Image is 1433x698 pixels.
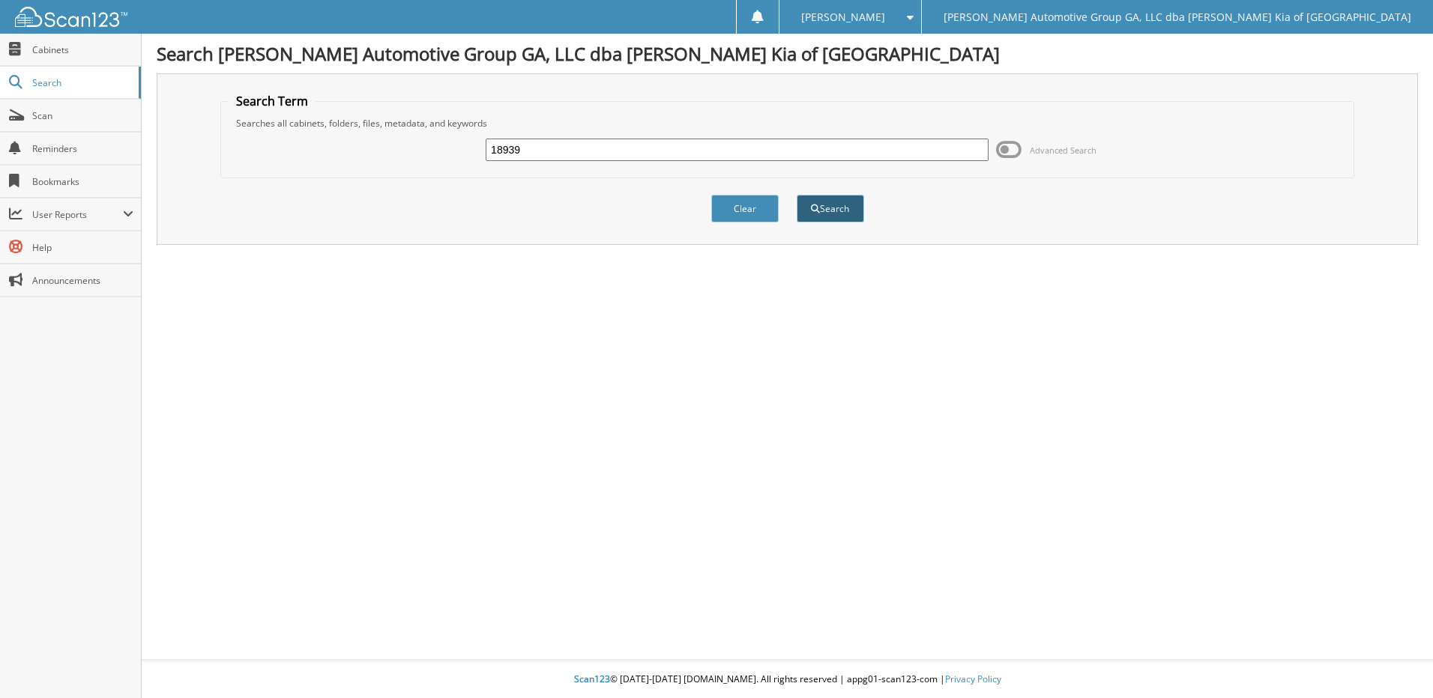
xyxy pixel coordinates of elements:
[32,76,131,89] span: Search
[32,274,133,287] span: Announcements
[32,208,123,221] span: User Reports
[32,109,133,122] span: Scan
[157,41,1418,66] h1: Search [PERSON_NAME] Automotive Group GA, LLC dba [PERSON_NAME] Kia of [GEOGRAPHIC_DATA]
[711,195,779,222] button: Clear
[32,175,133,188] span: Bookmarks
[32,241,133,254] span: Help
[945,673,1001,685] a: Privacy Policy
[574,673,610,685] span: Scan123
[944,13,1411,22] span: [PERSON_NAME] Automotive Group GA, LLC dba [PERSON_NAME] Kia of [GEOGRAPHIC_DATA]
[1030,145,1096,156] span: Advanced Search
[229,93,316,109] legend: Search Term
[142,661,1433,698] div: © [DATE]-[DATE] [DOMAIN_NAME]. All rights reserved | appg01-scan123-com |
[229,117,1346,130] div: Searches all cabinets, folders, files, metadata, and keywords
[797,195,864,222] button: Search
[32,43,133,56] span: Cabinets
[32,142,133,155] span: Reminders
[15,7,127,27] img: scan123-logo-white.svg
[1358,626,1433,698] iframe: Chat Widget
[801,13,885,22] span: [PERSON_NAME]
